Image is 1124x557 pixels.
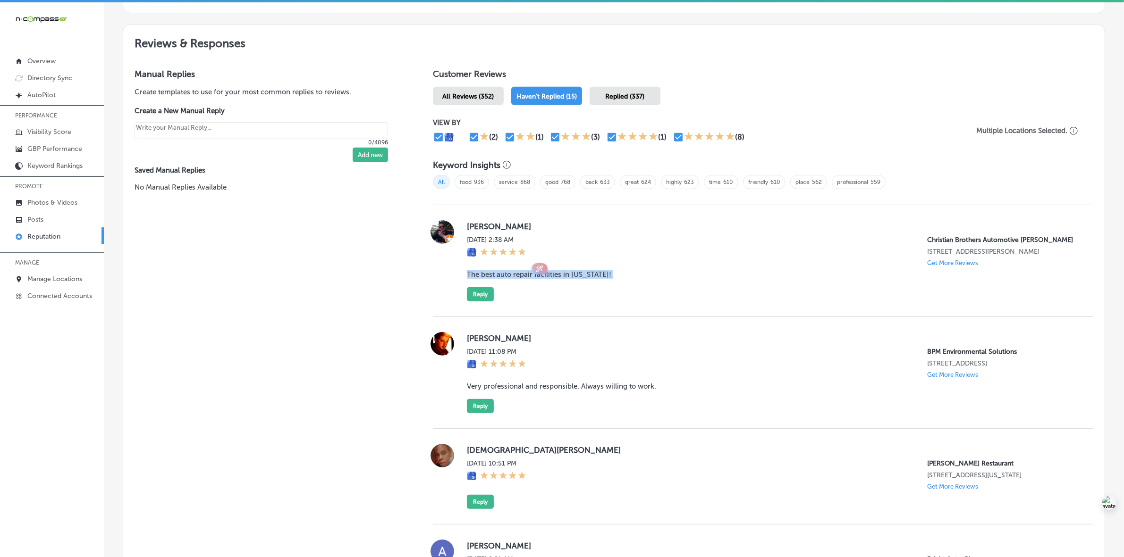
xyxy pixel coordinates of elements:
p: Connected Accounts [27,292,92,300]
p: Posts [27,216,43,224]
blockquote: The best auto repair facilities in [US_STATE]! [467,270,1078,279]
label: [DATE] 11:08 PM [467,348,526,356]
p: Get More Reviews [927,371,978,378]
p: 2917 Cassopolis Street [927,471,1078,479]
h3: Keyword Insights [433,160,500,170]
div: 2 Stars [516,132,535,143]
p: Photos & Videos [27,199,77,207]
a: time [709,179,721,185]
h3: Manual Replies [135,69,403,79]
a: 562 [812,179,822,185]
textarea: Create your Quick Reply [135,122,388,139]
p: Get More Reviews [927,483,978,490]
p: GBP Performance [27,145,82,153]
span: Replied (337) [605,92,644,100]
button: Add new [353,148,388,162]
p: Directory Sync [27,74,72,82]
p: Get More Reviews [927,259,978,266]
a: 868 [520,179,530,185]
div: (2) [489,133,498,141]
p: Visibility Score [27,128,71,136]
label: Create a New Manual Reply [135,107,388,115]
label: [PERSON_NAME] [467,541,1078,550]
p: Overview [27,57,56,65]
a: good [545,179,558,185]
a: food [460,179,472,185]
a: 559 [870,179,880,185]
p: 0/4096 [135,139,388,146]
p: Create templates to use for your most common replies to reviews. [135,87,403,97]
label: [PERSON_NAME] [467,222,1078,231]
a: back [585,179,598,185]
a: place [795,179,810,185]
a: 623 [684,179,694,185]
p: 9066 SW 73rd Ct #2204 [927,359,1078,367]
a: 624 [641,179,651,185]
div: 5 Stars [480,248,526,258]
label: [DATE] 2:38 AM [467,236,526,244]
p: Christian Brothers Automotive Ken Caryl [927,236,1078,244]
label: [PERSON_NAME] [467,333,1078,343]
div: 1 Star [480,132,489,143]
p: No Manual Replies Available [135,182,403,192]
div: (3) [591,133,600,141]
h1: Customer Reviews [433,69,1093,83]
button: Reply [467,287,494,301]
div: 5 Stars [684,132,735,143]
span: All Reviews (352) [442,92,494,100]
a: 610 [770,179,780,185]
p: BPM Environmental Solutions [927,348,1078,356]
a: 610 [723,179,733,185]
a: highly [666,179,682,185]
div: 4 Stars [617,132,658,143]
p: Multiple Locations Selected. [976,126,1067,135]
div: 5 Stars [480,471,526,482]
p: AutoPilot [27,91,56,99]
div: (8) [735,133,744,141]
a: professional [837,179,868,185]
button: Reply [467,399,494,413]
h2: Reviews & Responses [123,25,1105,58]
p: VIEW BY [433,118,961,127]
label: [DATE] 10:51 PM [467,459,526,467]
a: 768 [561,179,570,185]
img: 660ab0bf-5cc7-4cb8-ba1c-48b5ae0f18e60NCTV_CLogo_TV_Black_-500x88.png [15,15,67,24]
label: [DEMOGRAPHIC_DATA][PERSON_NAME] [467,445,1078,455]
p: 5828 South Swadley Street [927,248,1078,256]
button: Reply [467,495,494,509]
blockquote: Very professional and responsible. Always willing to work. [467,382,1078,391]
span: Haven't Replied (15) [516,92,577,100]
a: friendly [748,179,768,185]
p: Reputation [27,233,60,241]
label: Saved Manual Replies [135,166,403,175]
div: (1) [535,133,544,141]
div: (1) [658,133,667,141]
a: service [499,179,518,185]
a: 633 [600,179,610,185]
a: 936 [474,179,484,185]
a: great [625,179,639,185]
p: Callahan's Restaurant [927,459,1078,467]
div: 3 Stars [561,132,591,143]
p: Manage Locations [27,275,82,283]
p: Keyword Rankings [27,162,83,170]
span: All [433,175,450,189]
div: 5 Stars [480,359,526,370]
